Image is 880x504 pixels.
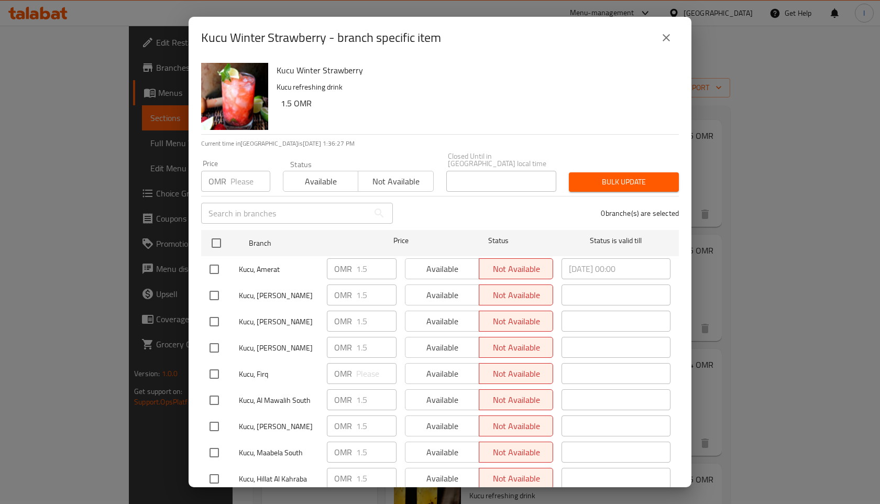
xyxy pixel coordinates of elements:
p: OMR [334,393,352,406]
p: Current time in [GEOGRAPHIC_DATA] is [DATE] 1:36:27 PM [201,139,679,148]
p: OMR [334,446,352,458]
span: Kucu, Amerat [239,263,318,276]
input: Please enter price [356,415,397,436]
p: OMR [334,262,352,275]
p: OMR [334,472,352,485]
span: Kucu, Al Mawalih South [239,394,318,407]
button: Not available [358,171,433,192]
span: Status is valid till [562,234,670,247]
h2: Kucu Winter Strawberry - branch specific item [201,29,441,46]
input: Please enter price [356,311,397,332]
p: 0 branche(s) are selected [601,208,679,218]
h6: 1.5 OMR [281,96,670,111]
input: Please enter price [356,468,397,489]
button: close [654,25,679,50]
span: Branch [249,237,358,250]
p: OMR [334,289,352,301]
p: Kucu refreshing drink [277,81,670,94]
img: Kucu Winter Strawberry [201,63,268,130]
input: Please enter price [356,363,397,384]
input: Please enter price [356,442,397,463]
span: Kucu, [PERSON_NAME] [239,420,318,433]
input: Please enter price [356,258,397,279]
input: Please enter price [356,389,397,410]
input: Please enter price [356,284,397,305]
button: Available [283,171,358,192]
p: OMR [334,367,352,380]
p: OMR [334,341,352,354]
h6: Kucu Winter Strawberry [277,63,670,78]
button: Bulk update [569,172,679,192]
span: Kucu, [PERSON_NAME] [239,289,318,302]
span: Bulk update [577,176,670,189]
input: Please enter price [230,171,270,192]
span: Kucu, Hillat Al Kahraba [239,473,318,486]
span: Available [288,174,354,189]
p: OMR [334,420,352,432]
input: Search in branches [201,203,369,224]
span: Not available [362,174,429,189]
p: OMR [334,315,352,327]
span: Kucu, Maabela South [239,446,318,459]
span: Status [444,234,553,247]
span: Price [366,234,436,247]
span: Kucu, [PERSON_NAME] [239,342,318,355]
span: Kucu, Firq [239,368,318,381]
p: OMR [208,175,226,188]
span: Kucu, [PERSON_NAME] [239,315,318,328]
input: Please enter price [356,337,397,358]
